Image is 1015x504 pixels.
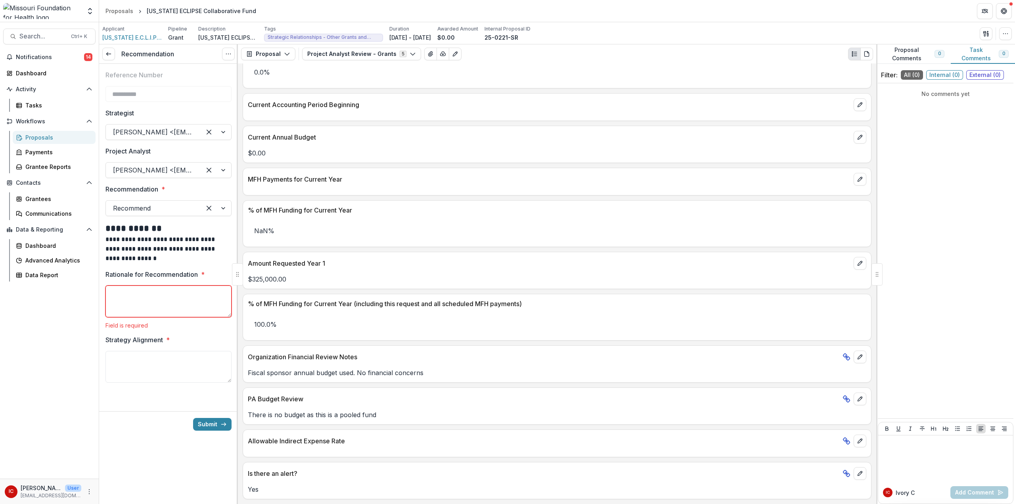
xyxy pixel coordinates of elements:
[854,257,866,270] button: edit
[248,410,866,420] p: There is no budget as this is a pooled fund
[102,25,124,33] p: Applicant
[19,33,66,40] span: Search...
[121,50,174,58] h3: Recommendation
[9,489,13,494] div: Ivory Clarke
[105,108,134,118] p: Strategist
[147,7,256,15] div: [US_STATE] ECLIPSE Collaborative Fund
[881,90,1010,98] p: No comments yet
[203,126,215,138] div: Clear selected options
[926,70,963,80] span: Internal ( 0 )
[105,7,133,15] div: Proposals
[248,100,850,109] p: Current Accounting Period Beginning
[854,467,866,480] button: edit
[13,268,96,282] a: Data Report
[268,34,379,40] span: Strategic Relationships - Other Grants and Contracts
[248,132,850,142] p: Current Annual Budget
[953,424,962,433] button: Bullet List
[248,299,863,309] p: % of MFH Funding for Current Year (including this request and all scheduled MFH payments)
[896,489,915,497] p: Ivory C
[84,53,92,61] span: 14
[248,274,866,284] p: $325,000.00
[25,209,89,218] div: Communications
[950,486,1008,499] button: Add Comment
[69,32,89,41] div: Ctrl + K
[929,424,938,433] button: Heading 1
[485,25,530,33] p: Internal Proposal ID
[860,48,873,60] button: PDF view
[3,3,81,19] img: Missouri Foundation for Health logo
[248,205,863,215] p: % of MFH Funding for Current Year
[248,352,839,362] p: Organization Financial Review Notes
[996,3,1012,19] button: Get Help
[941,424,950,433] button: Heading 2
[437,25,478,33] p: Awarded Amount
[966,70,1004,80] span: External ( 0 )
[854,98,866,111] button: edit
[65,485,81,492] p: User
[16,69,89,77] div: Dashboard
[302,48,421,60] button: Project Analyst Review - Grants5
[16,54,84,61] span: Notifications
[886,491,890,494] div: Ivory Clarke
[248,61,866,83] p: 0.0%
[16,226,83,233] span: Data & Reporting
[248,220,866,242] p: NaN%
[84,3,96,19] button: Open entity switcher
[3,67,96,80] a: Dashboard
[168,33,184,42] p: Grant
[248,469,839,478] p: Is there an alert?
[16,86,83,93] span: Activity
[102,5,136,17] a: Proposals
[105,322,232,329] div: Field is required
[901,70,923,80] span: All ( 0 )
[13,99,96,112] a: Tasks
[248,313,866,335] p: 100.0%
[13,146,96,159] a: Payments
[203,202,215,215] div: Clear selected options
[25,256,89,264] div: Advanced Analytics
[3,83,96,96] button: Open Activity
[854,173,866,186] button: edit
[951,44,1015,64] button: Task Comments
[193,418,232,431] button: Submit
[248,394,839,404] p: PA Budget Review
[485,33,518,42] p: 25-0221-SR
[3,223,96,236] button: Open Data & Reporting
[13,207,96,220] a: Communications
[16,118,83,125] span: Workflows
[881,70,898,80] p: Filter:
[105,184,158,194] p: Recommendation
[21,492,81,499] p: [EMAIL_ADDRESS][DOMAIN_NAME]
[13,239,96,252] a: Dashboard
[3,115,96,128] button: Open Workflows
[13,192,96,205] a: Grantees
[102,33,162,42] a: [US_STATE] E.C.L.I.P.S.E
[25,195,89,203] div: Grantees
[105,146,151,156] p: Project Analyst
[25,241,89,250] div: Dashboard
[449,48,462,60] button: Edit as form
[1002,51,1005,56] span: 0
[389,33,431,42] p: [DATE] - [DATE]
[906,424,915,433] button: Italicize
[84,487,94,496] button: More
[876,44,951,64] button: Proposal Comments
[248,436,839,446] p: Allowable Indirect Expense Rate
[882,424,892,433] button: Bold
[25,271,89,279] div: Data Report
[21,484,62,492] p: [PERSON_NAME]
[198,25,226,33] p: Description
[13,160,96,173] a: Grantee Reports
[105,270,198,279] p: Rationale for Recommendation
[977,3,993,19] button: Partners
[241,48,295,60] button: Proposal
[105,335,163,345] p: Strategy Alignment
[16,180,83,186] span: Contacts
[964,424,974,433] button: Ordered List
[264,25,276,33] p: Tags
[1000,424,1009,433] button: Align Right
[25,163,89,171] div: Grantee Reports
[424,48,437,60] button: View Attached Files
[25,101,89,109] div: Tasks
